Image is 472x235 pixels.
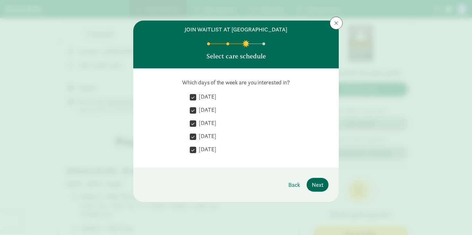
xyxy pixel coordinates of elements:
button: Back [283,178,305,192]
label: [DATE] [196,93,216,100]
h6: join waitlist at [GEOGRAPHIC_DATA] [185,26,287,33]
label: [DATE] [196,106,216,114]
label: [DATE] [196,119,216,127]
span: Next [312,180,323,189]
span: Back [288,180,300,189]
label: [DATE] [196,132,216,140]
p: Select care schedule [206,52,266,61]
button: Next [307,178,328,192]
label: [DATE] [196,145,216,153]
p: Which days of the week are you interested in? [144,79,328,86]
